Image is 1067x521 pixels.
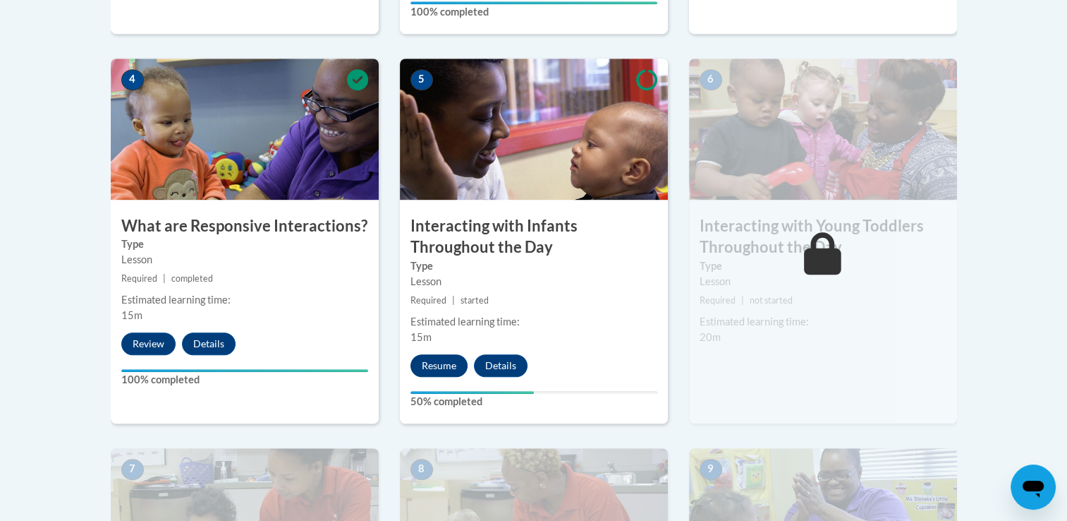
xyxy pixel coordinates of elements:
[461,295,489,306] span: started
[410,69,433,90] span: 5
[182,333,236,355] button: Details
[410,295,446,306] span: Required
[689,59,957,200] img: Course Image
[400,59,668,200] img: Course Image
[410,394,657,409] label: 50% completed
[111,215,379,237] h3: What are Responsive Interactions?
[1011,465,1056,510] iframe: Button to launch messaging window
[121,333,176,355] button: Review
[400,215,668,259] h3: Interacting with Infants Throughout the Day
[750,295,793,306] span: not started
[121,252,368,268] div: Lesson
[689,215,957,259] h3: Interacting with Young Toddlers Throughout the Day
[741,295,744,306] span: |
[121,459,144,480] span: 7
[410,274,657,289] div: Lesson
[410,258,657,274] label: Type
[163,273,166,284] span: |
[121,292,368,308] div: Estimated learning time:
[700,331,721,343] span: 20m
[410,391,534,394] div: Your progress
[121,69,144,90] span: 4
[700,314,946,330] div: Estimated learning time:
[121,236,368,252] label: Type
[410,354,468,377] button: Resume
[410,4,657,20] label: 100% completed
[121,372,368,388] label: 100% completed
[410,459,433,480] span: 8
[410,1,657,4] div: Your progress
[700,295,736,306] span: Required
[474,354,528,377] button: Details
[410,314,657,330] div: Estimated learning time:
[700,69,722,90] span: 6
[121,369,368,372] div: Your progress
[700,459,722,480] span: 9
[111,59,379,200] img: Course Image
[452,295,455,306] span: |
[121,273,157,284] span: Required
[121,309,142,321] span: 15m
[700,258,946,274] label: Type
[700,274,946,289] div: Lesson
[410,331,432,343] span: 15m
[171,273,213,284] span: completed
